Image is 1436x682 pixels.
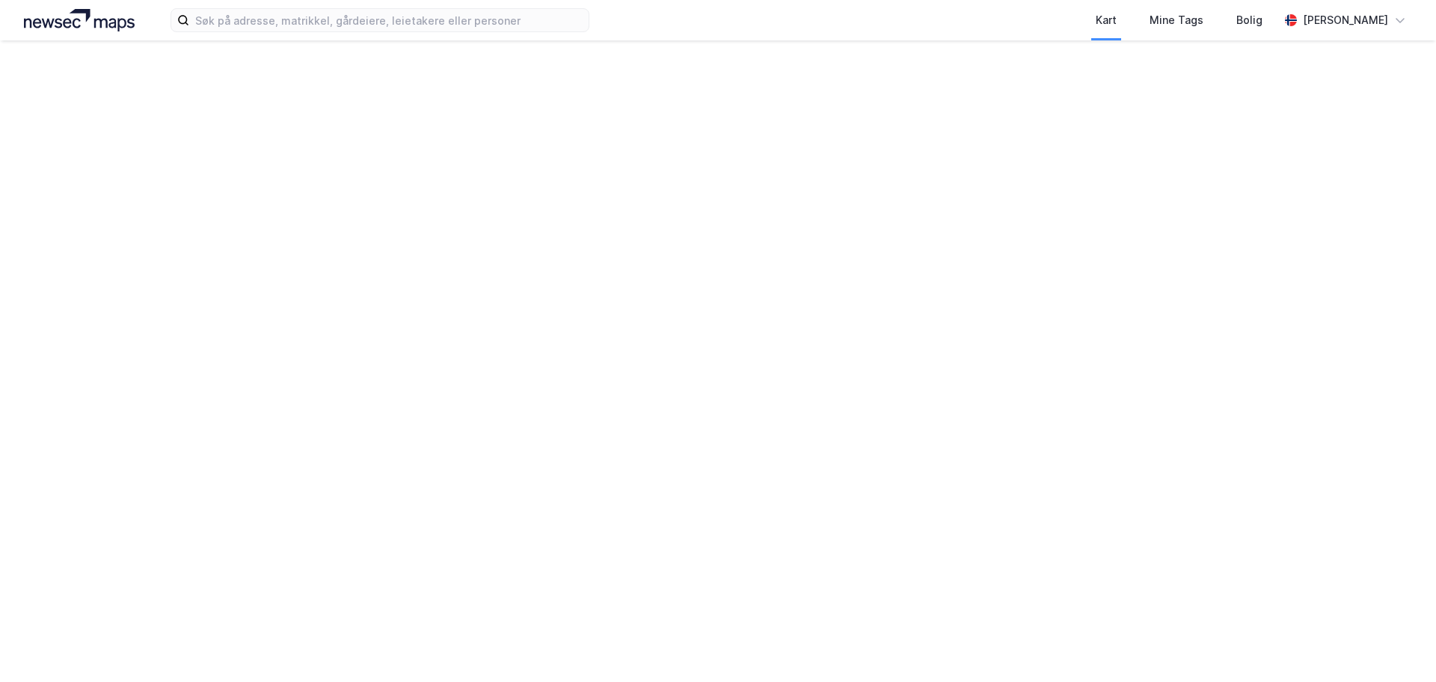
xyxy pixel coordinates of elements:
[1150,11,1203,29] div: Mine Tags
[1096,11,1117,29] div: Kart
[1361,610,1436,682] iframe: Chat Widget
[1303,11,1388,29] div: [PERSON_NAME]
[1236,11,1262,29] div: Bolig
[189,9,589,31] input: Søk på adresse, matrikkel, gårdeiere, leietakere eller personer
[24,9,135,31] img: logo.a4113a55bc3d86da70a041830d287a7e.svg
